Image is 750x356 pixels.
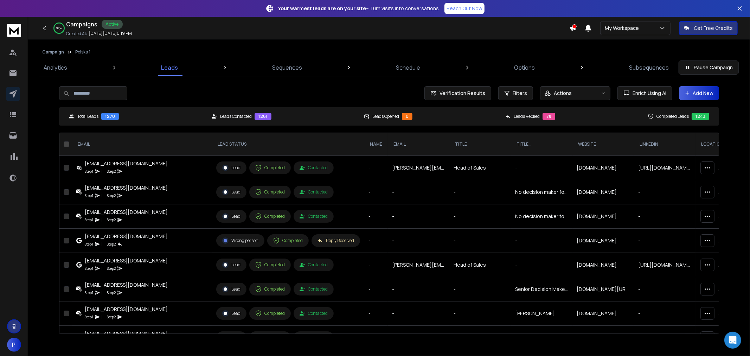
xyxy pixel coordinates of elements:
[634,204,695,229] td: -
[107,241,116,248] p: Step 2
[85,241,93,248] p: Step 1
[66,31,87,37] p: Created At:
[679,61,739,75] button: Pause Campaign
[89,31,132,36] p: [DATE][DATE]0:19 PM
[498,86,533,100] button: Filters
[388,326,449,350] td: -
[222,213,241,220] div: Lead
[85,192,93,199] p: Step 1
[85,233,168,240] div: [EMAIL_ADDRESS][DOMAIN_NAME]
[102,265,103,272] p: |
[273,237,303,244] div: Completed
[724,332,741,349] div: Open Intercom Messenger
[255,310,285,317] div: Completed
[107,216,116,223] p: Step 2
[605,25,642,32] p: My Workspace
[107,192,116,199] p: Step 2
[255,286,285,292] div: Completed
[102,168,103,175] p: |
[300,311,328,316] div: Contacted
[679,86,719,100] button: Add New
[511,133,572,156] th: Title_
[102,289,103,296] p: |
[554,90,572,97] p: Actions
[364,253,388,277] td: -
[630,90,666,97] span: Enrich Using AI
[634,180,695,204] td: -
[364,301,388,326] td: -
[102,313,103,320] p: |
[255,213,285,220] div: Completed
[85,257,168,264] div: [EMAIL_ADDRESS][DOMAIN_NAME]
[449,180,511,204] td: -
[107,289,116,296] p: Step 2
[656,114,689,119] p: Completed Leads
[85,289,93,296] p: Step 1
[444,3,485,14] a: Reach Out Now
[272,63,302,72] p: Sequences
[692,113,709,120] div: 1243
[388,180,449,204] td: -
[222,165,241,171] div: Lead
[107,265,116,272] p: Step 2
[85,306,168,313] div: [EMAIL_ADDRESS][DOMAIN_NAME]
[449,133,511,156] th: title
[572,277,634,301] td: [DOMAIN_NAME][URL]
[634,229,695,253] td: -
[300,286,328,292] div: Contacted
[42,49,64,55] button: Campaign
[514,114,540,119] p: Leads Replied
[364,277,388,301] td: -
[222,189,241,195] div: Lead
[101,113,119,120] div: 1270
[449,277,511,301] td: -
[66,20,97,28] h1: Campaigns
[572,229,634,253] td: [DOMAIN_NAME]
[300,214,328,219] div: Contacted
[39,59,71,76] a: Analytics
[572,326,634,350] td: [DOMAIN_NAME]
[543,113,555,120] div: 78
[72,133,212,156] th: EMAIL
[7,338,21,352] span: P
[85,168,93,175] p: Step 1
[85,209,168,216] div: [EMAIL_ADDRESS][DOMAIN_NAME]
[85,265,93,272] p: Step 1
[511,277,572,301] td: Senior Decision Maker at [GEOGRAPHIC_DATA]
[255,262,285,268] div: Completed
[107,168,116,175] p: Step 2
[364,326,388,350] td: -
[572,180,634,204] td: [DOMAIN_NAME]
[300,165,328,171] div: Contacted
[222,262,241,268] div: Lead
[449,156,511,180] td: Head of Sales
[388,133,449,156] th: Email
[300,262,328,268] div: Contacted
[278,5,366,12] strong: Your warmest leads are on your site
[396,63,420,72] p: Schedule
[392,59,424,76] a: Schedule
[514,63,535,72] p: Options
[634,277,695,301] td: -
[255,113,271,120] div: 1261
[85,160,168,167] div: [EMAIL_ADDRESS][DOMAIN_NAME]
[449,229,511,253] td: -
[161,63,178,72] p: Leads
[222,310,241,317] div: Lead
[449,204,511,229] td: -
[449,301,511,326] td: -
[572,253,634,277] td: [DOMAIN_NAME]
[255,189,285,195] div: Completed
[364,180,388,204] td: -
[625,59,673,76] a: Subsequences
[629,63,669,72] p: Subsequences
[511,253,572,277] td: -
[102,241,103,248] p: |
[157,59,182,76] a: Leads
[364,204,388,229] td: -
[447,5,482,12] p: Reach Out Now
[364,133,388,156] th: NAME
[222,286,241,292] div: Lead
[85,281,168,288] div: [EMAIL_ADDRESS][DOMAIN_NAME]
[634,253,695,277] td: [URL][DOMAIN_NAME]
